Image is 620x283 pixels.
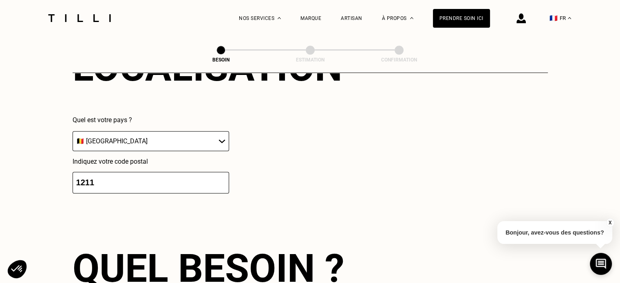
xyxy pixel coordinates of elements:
img: menu déroulant [568,17,571,19]
img: icône connexion [516,13,526,23]
p: Quel est votre pays ? [73,116,229,124]
a: Marque [300,15,321,21]
span: 🇫🇷 [549,14,558,22]
img: Menu déroulant [278,17,281,19]
p: Bonjour, avez-vous des questions? [497,221,612,244]
div: Estimation [269,57,351,63]
img: Logo du service de couturière Tilli [45,14,114,22]
img: Menu déroulant à propos [410,17,413,19]
p: Indiquez votre code postal [73,158,229,165]
input: e.g. 1000 or 4000 [73,172,229,193]
div: Besoin [180,57,262,63]
a: Artisan [341,15,362,21]
div: Confirmation [358,57,440,63]
button: X [606,218,614,227]
a: Prendre soin ici [433,9,490,28]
